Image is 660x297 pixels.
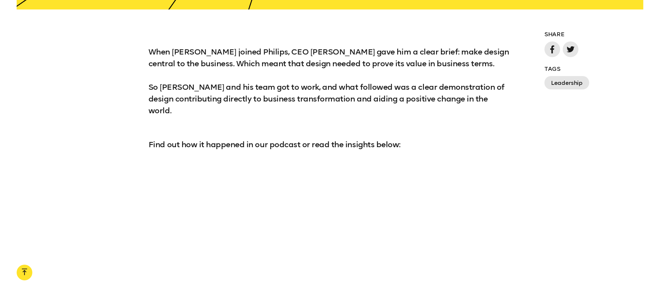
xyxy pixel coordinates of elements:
h6: Tags [544,65,643,73]
p: Find out how it happened in our podcast or read the insights below: [149,127,511,150]
h6: Share [544,30,643,38]
p: When [PERSON_NAME] joined Philips, CEO [PERSON_NAME] gave him a clear brief: make design central ... [149,46,511,117]
a: Leadership [544,76,589,89]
